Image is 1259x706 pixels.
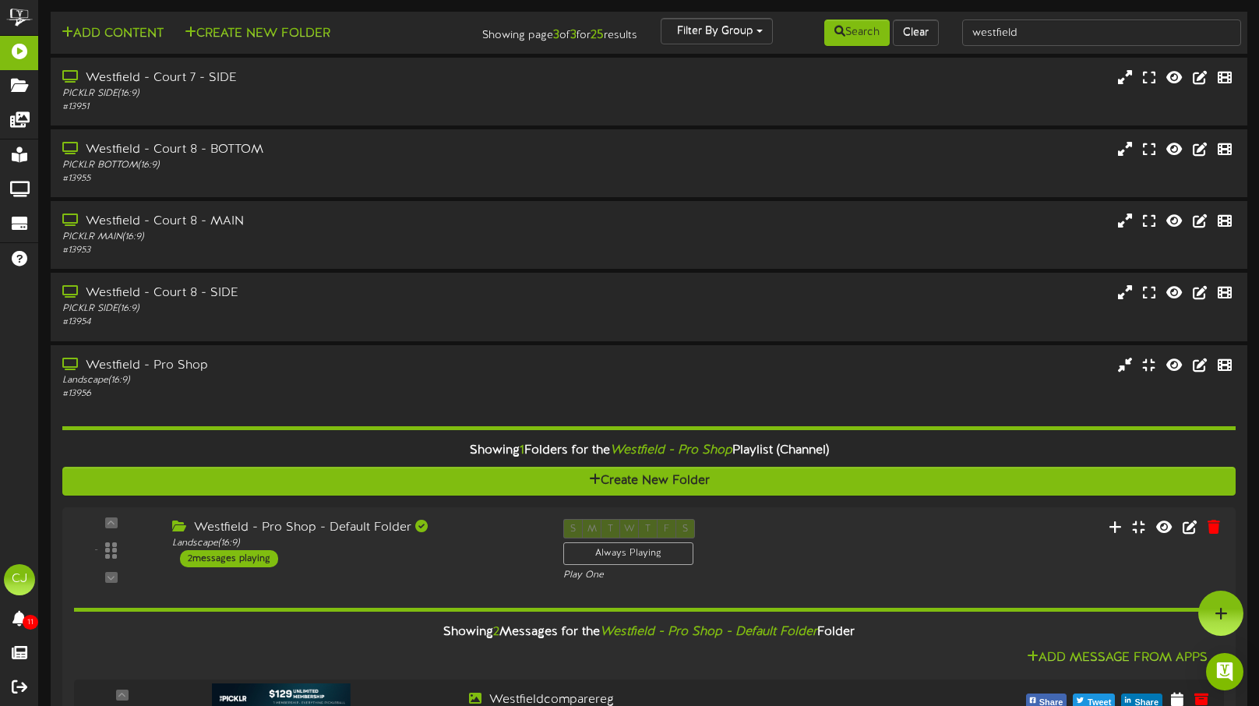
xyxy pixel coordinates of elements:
[62,69,538,87] div: Westfield - Court 7 - SIDE
[62,387,538,401] div: # 13956
[1022,648,1212,668] button: Add Message From Apps
[62,616,1236,649] div: Showing Messages for the Folder
[51,434,1247,468] div: Showing Folders for the Playlist (Channel)
[23,615,38,630] span: 11
[4,564,35,595] div: CJ
[520,443,524,457] span: 1
[563,542,693,565] div: Always Playing
[610,443,732,457] i: Westfield - Pro Shop
[62,172,538,185] div: # 13955
[62,231,538,244] div: PICKLR MAIN ( 16:9 )
[493,625,499,639] span: 2
[1206,653,1243,690] div: Open Intercom Messenger
[62,374,538,387] div: Landscape ( 16:9 )
[661,18,773,44] button: Filter By Group
[570,28,577,42] strong: 3
[962,19,1241,46] input: -- Search Playlists by Name --
[180,550,278,567] div: 2 messages playing
[62,467,1236,496] button: Create New Folder
[600,625,817,639] i: Westfield - Pro Shop - Default Folder
[180,24,335,44] button: Create New Folder
[62,357,538,375] div: Westfield - Pro Shop
[448,18,649,44] div: Showing page of for results
[824,19,890,46] button: Search
[591,28,604,42] strong: 25
[893,19,939,46] button: Clear
[62,87,538,101] div: PICKLR SIDE ( 16:9 )
[62,101,538,114] div: # 13951
[62,284,538,302] div: Westfield - Court 8 - SIDE
[62,316,538,329] div: # 13954
[563,569,834,582] div: Play One
[62,302,538,316] div: PICKLR SIDE ( 16:9 )
[57,24,168,44] button: Add Content
[62,244,538,257] div: # 13953
[62,141,538,159] div: Westfield - Court 8 - BOTTOM
[553,28,559,42] strong: 3
[62,213,538,231] div: Westfield - Court 8 - MAIN
[172,519,540,537] div: Westfield - Pro Shop - Default Folder
[172,537,540,550] div: Landscape ( 16:9 )
[62,159,538,172] div: PICKLR BOTTOM ( 16:9 )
